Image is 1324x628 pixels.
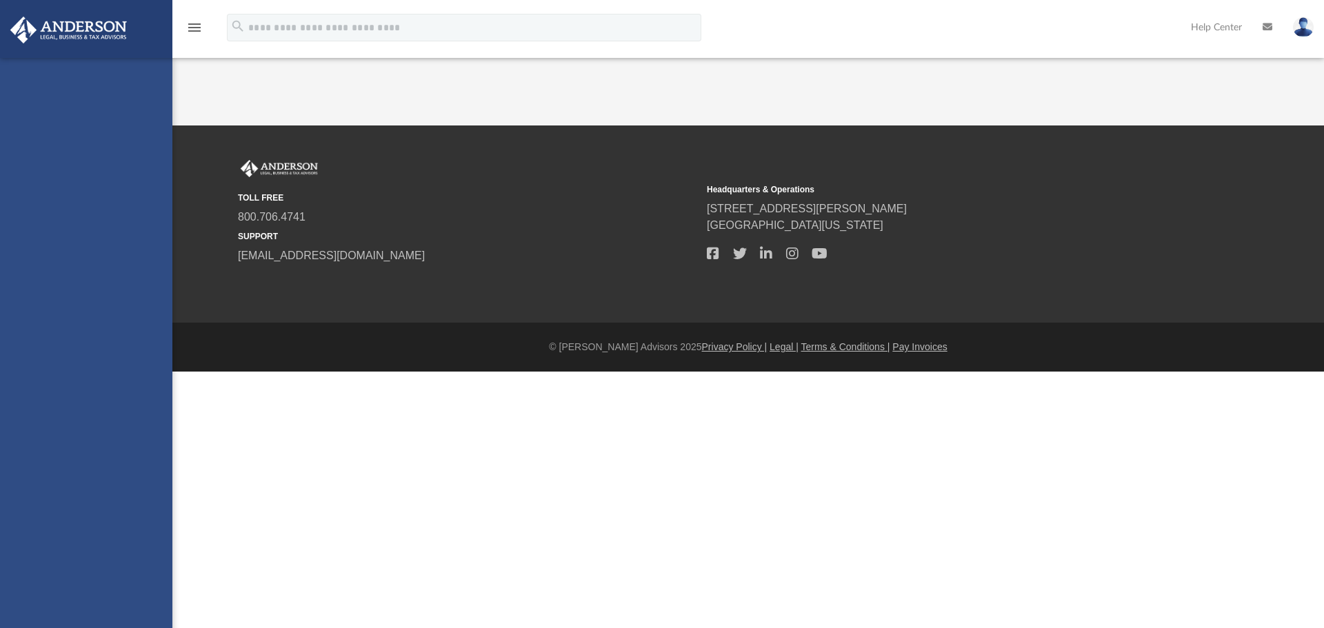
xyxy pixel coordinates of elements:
a: [GEOGRAPHIC_DATA][US_STATE] [707,219,883,231]
a: Privacy Policy | [702,341,768,352]
a: [STREET_ADDRESS][PERSON_NAME] [707,203,907,214]
a: Legal | [770,341,799,352]
a: Pay Invoices [892,341,947,352]
a: [EMAIL_ADDRESS][DOMAIN_NAME] [238,250,425,261]
img: Anderson Advisors Platinum Portal [238,160,321,178]
a: menu [186,26,203,36]
a: 800.706.4741 [238,211,305,223]
small: SUPPORT [238,230,697,243]
div: © [PERSON_NAME] Advisors 2025 [172,340,1324,354]
i: menu [186,19,203,36]
small: TOLL FREE [238,192,697,204]
small: Headquarters & Operations [707,183,1166,196]
img: User Pic [1293,17,1314,37]
img: Anderson Advisors Platinum Portal [6,17,131,43]
i: search [230,19,245,34]
a: Terms & Conditions | [801,341,890,352]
